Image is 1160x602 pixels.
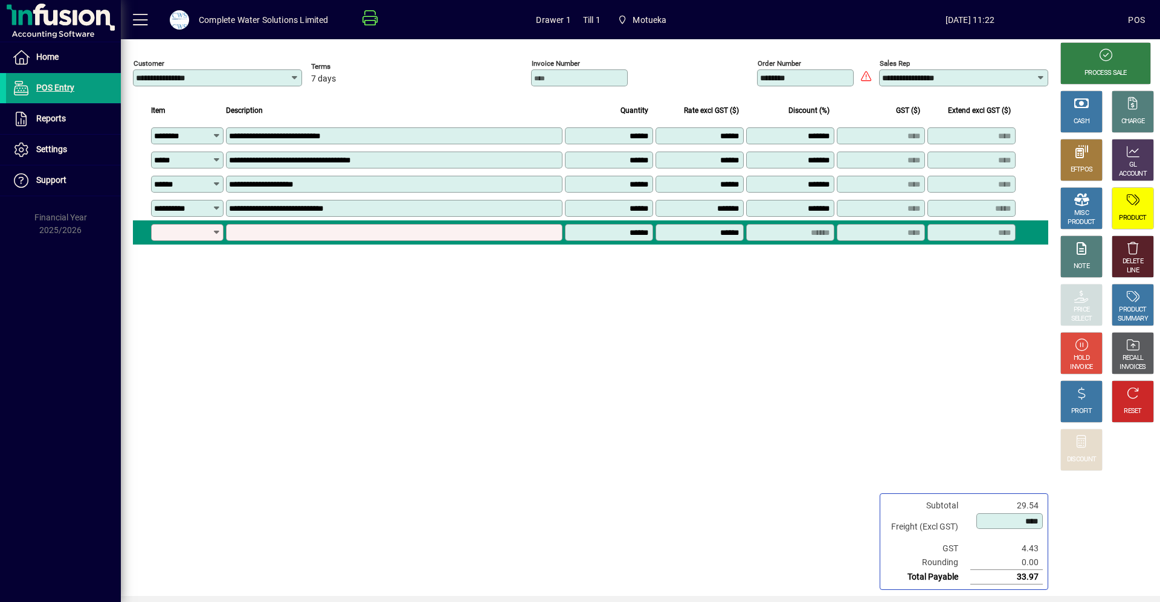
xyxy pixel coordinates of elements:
[536,10,570,30] span: Drawer 1
[151,104,166,117] span: Item
[1068,218,1095,227] div: PRODUCT
[1084,69,1127,78] div: PROCESS SALE
[1070,363,1092,372] div: INVOICE
[758,59,801,68] mat-label: Order number
[885,570,970,584] td: Total Payable
[1071,165,1093,175] div: EFTPOS
[6,135,121,165] a: Settings
[311,63,384,71] span: Terms
[896,104,920,117] span: GST ($)
[1074,209,1089,218] div: MISC
[885,556,970,570] td: Rounding
[885,542,970,556] td: GST
[1127,266,1139,275] div: LINE
[1129,161,1137,170] div: GL
[6,42,121,72] a: Home
[1071,407,1092,416] div: PROFIT
[880,59,910,68] mat-label: Sales rep
[36,114,66,123] span: Reports
[1119,170,1147,179] div: ACCOUNT
[613,9,672,31] span: Motueka
[532,59,580,68] mat-label: Invoice number
[36,83,74,92] span: POS Entry
[1067,455,1096,464] div: DISCOUNT
[6,104,121,134] a: Reports
[885,499,970,513] td: Subtotal
[1124,407,1142,416] div: RESET
[788,104,830,117] span: Discount (%)
[1074,262,1089,271] div: NOTE
[1123,257,1143,266] div: DELETE
[970,570,1043,584] td: 33.97
[6,165,121,196] a: Support
[134,59,164,68] mat-label: Customer
[811,10,1128,30] span: [DATE] 11:22
[1071,315,1092,324] div: SELECT
[684,104,739,117] span: Rate excl GST ($)
[311,74,336,84] span: 7 days
[1119,306,1146,315] div: PRODUCT
[1118,315,1148,324] div: SUMMARY
[1123,354,1144,363] div: RECALL
[1128,10,1145,30] div: POS
[199,10,329,30] div: Complete Water Solutions Limited
[970,542,1043,556] td: 4.43
[1120,363,1145,372] div: INVOICES
[1074,306,1090,315] div: PRICE
[948,104,1011,117] span: Extend excl GST ($)
[160,9,199,31] button: Profile
[970,556,1043,570] td: 0.00
[1119,214,1146,223] div: PRODUCT
[633,10,666,30] span: Motueka
[226,104,263,117] span: Description
[1121,117,1145,126] div: CHARGE
[36,52,59,62] span: Home
[36,144,67,154] span: Settings
[970,499,1043,513] td: 29.54
[885,513,970,542] td: Freight (Excl GST)
[620,104,648,117] span: Quantity
[1074,354,1089,363] div: HOLD
[583,10,601,30] span: Till 1
[36,175,66,185] span: Support
[1074,117,1089,126] div: CASH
